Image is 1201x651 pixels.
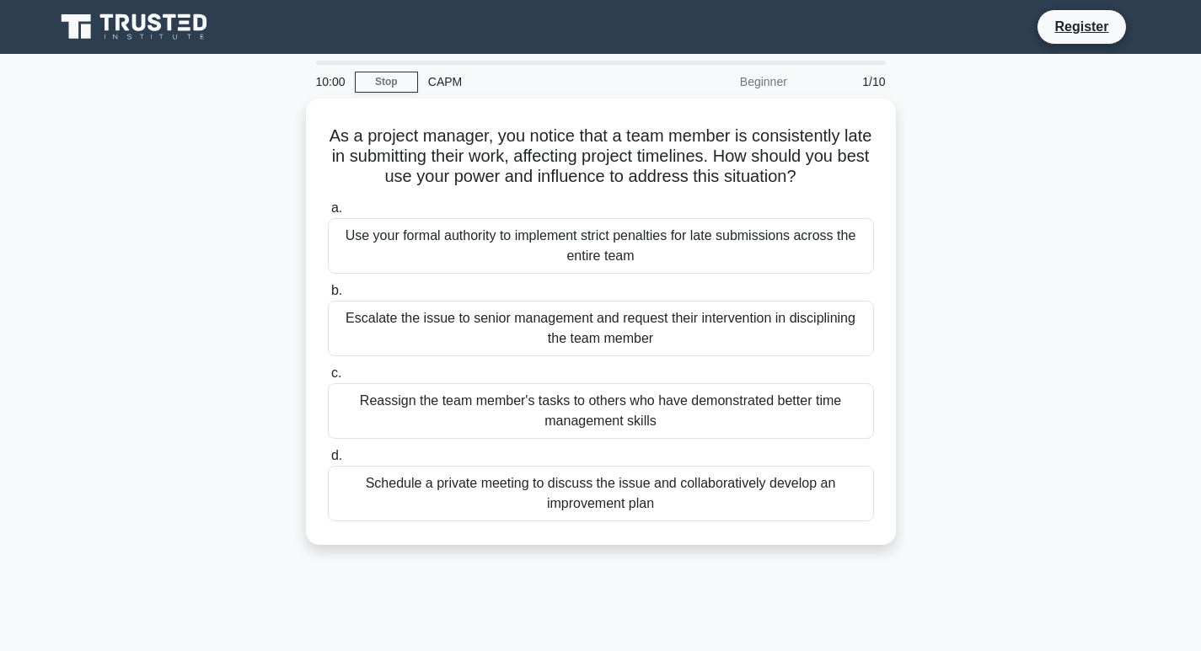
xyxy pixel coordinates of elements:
div: 1/10 [797,65,896,99]
span: b. [331,283,342,297]
div: Escalate the issue to senior management and request their intervention in disciplining the team m... [328,301,874,356]
span: c. [331,366,341,380]
div: Beginner [650,65,797,99]
div: CAPM [418,65,650,99]
div: 10:00 [306,65,355,99]
span: a. [331,200,342,215]
div: Use your formal authority to implement strict penalties for late submissions across the entire team [328,218,874,274]
a: Stop [355,72,418,93]
div: Schedule a private meeting to discuss the issue and collaboratively develop an improvement plan [328,466,874,521]
span: d. [331,448,342,462]
h5: As a project manager, you notice that a team member is consistently late in submitting their work... [326,125,876,188]
a: Register [1044,16,1118,37]
div: Reassign the team member's tasks to others who have demonstrated better time management skills [328,383,874,439]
